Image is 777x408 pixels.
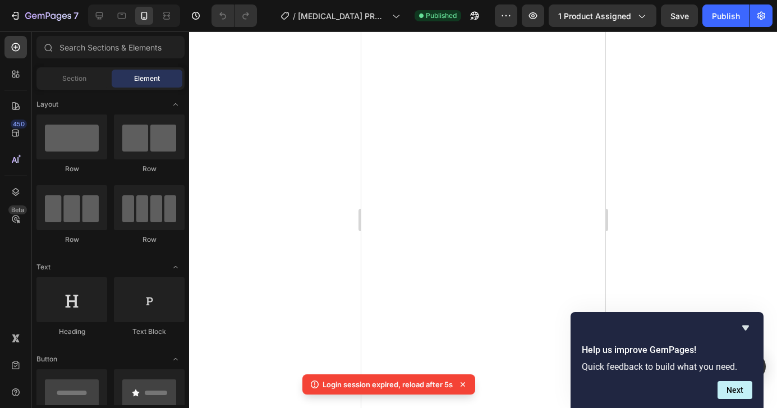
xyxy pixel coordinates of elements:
span: Save [670,11,689,21]
span: Toggle open [167,95,185,113]
div: Beta [8,205,27,214]
div: Row [36,164,107,174]
button: Publish [702,4,750,27]
div: Undo/Redo [212,4,257,27]
span: Button [36,354,57,364]
p: 7 [73,9,79,22]
span: Element [134,74,160,84]
button: 7 [4,4,84,27]
span: / [293,10,296,22]
span: Section [62,74,86,84]
div: Row [114,235,185,245]
span: [MEDICAL_DATA] PRODUCT PAGE [298,10,388,22]
span: Toggle open [167,350,185,368]
button: Hide survey [739,321,752,334]
button: 1 product assigned [549,4,656,27]
p: Quick feedback to build what you need. [582,361,752,372]
p: Login session expired, reload after 5s [323,379,453,390]
div: Help us improve GemPages! [582,321,752,399]
div: Heading [36,327,107,337]
h2: Help us improve GemPages! [582,343,752,357]
iframe: Design area [361,31,605,408]
span: 1 product assigned [558,10,631,22]
span: Published [426,11,457,21]
span: Layout [36,99,58,109]
span: Toggle open [167,258,185,276]
button: Next question [718,381,752,399]
div: Row [36,235,107,245]
div: Publish [712,10,740,22]
div: Row [114,164,185,174]
div: 450 [11,120,27,129]
span: Text [36,262,50,272]
input: Search Sections & Elements [36,36,185,58]
div: Text Block [114,327,185,337]
button: Save [661,4,698,27]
